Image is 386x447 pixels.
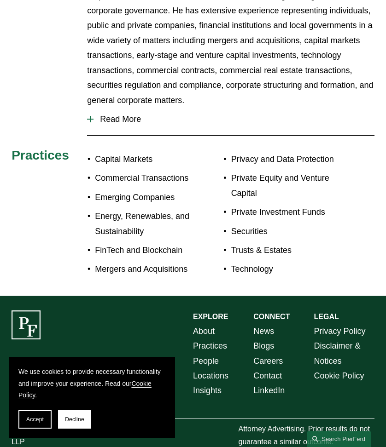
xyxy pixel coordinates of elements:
a: Careers [253,354,283,368]
a: Search this site [307,431,371,447]
p: Private Equity and Venture Capital [231,171,345,201]
a: People [193,354,219,368]
a: About [193,324,215,338]
a: Cookie Policy [18,380,152,399]
a: Cookie Policy [314,368,364,383]
p: Emerging Companies [95,190,193,205]
p: FinTech and Blockchain [95,243,193,258]
p: Commercial Transactions [95,171,193,185]
p: Privacy and Data Protection [231,152,345,166]
span: Accept [26,416,44,423]
button: Accept [18,410,52,429]
span: Practices [12,148,69,162]
strong: EXPLORE [193,313,228,321]
span: Decline [65,416,84,423]
p: Capital Markets [95,152,193,166]
button: Decline [58,410,91,429]
p: Securities [231,224,345,239]
section: Cookie banner [9,357,175,438]
a: Blogs [253,338,274,353]
p: Private Investment Funds [231,205,345,219]
a: Insights [193,383,222,398]
p: Trusts & Estates [231,243,345,258]
p: Mergers and Acquisitions [95,262,193,276]
button: Read More [87,108,374,131]
a: LinkedIn [253,383,285,398]
a: Locations [193,368,228,383]
p: Energy, Renewables, and Sustainability [95,209,193,239]
a: Contact [253,368,282,383]
a: News [253,324,274,338]
span: Read More [94,115,374,124]
a: Disclaimer & Notices [314,338,374,368]
p: We use cookies to provide necessary functionality and improve your experience. Read our . [18,366,166,401]
strong: LEGAL [314,313,339,321]
a: Privacy Policy [314,324,366,338]
a: Practices [193,338,227,353]
p: Technology [231,262,345,276]
strong: CONNECT [253,313,290,321]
